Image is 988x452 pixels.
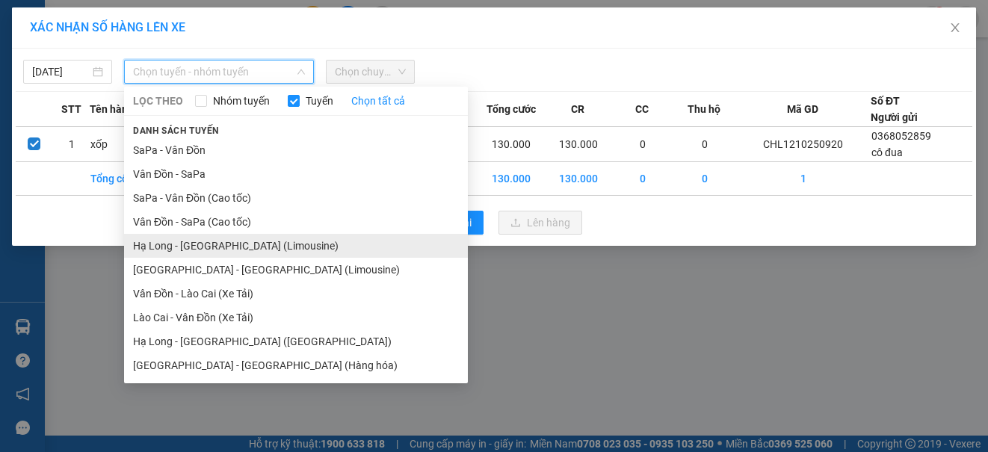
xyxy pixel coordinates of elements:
[124,210,468,234] li: Vân Đồn - SaPa (Cao tốc)
[61,101,81,117] span: STT
[32,64,90,80] input: 12/10/2025
[124,234,468,258] li: Hạ Long - [GEOGRAPHIC_DATA] (Limousine)
[124,186,468,210] li: SaPa - Vân Đồn (Cao tốc)
[545,162,612,196] td: 130.000
[478,162,545,196] td: 130.000
[478,127,545,162] td: 130.000
[124,282,468,306] li: Vân Đồn - Lào Cai (Xe Tải)
[90,127,152,162] td: xốp
[90,101,134,117] span: Tên hàng
[871,93,918,126] div: Số ĐT Người gửi
[133,93,183,109] span: LỌC THEO
[871,130,931,142] span: 0368052859
[30,20,185,34] span: XÁC NHẬN SỐ HÀNG LÊN XE
[300,93,339,109] span: Tuyến
[53,127,90,162] td: 1
[335,61,406,83] span: Chọn chuyến
[124,329,468,353] li: Hạ Long - [GEOGRAPHIC_DATA] ([GEOGRAPHIC_DATA])
[611,162,673,196] td: 0
[787,101,818,117] span: Mã GD
[207,93,276,109] span: Nhóm tuyến
[498,211,582,235] button: uploadLên hàng
[673,127,735,162] td: 0
[124,162,468,186] li: Vân Đồn - SaPa
[133,61,305,83] span: Chọn tuyến - nhóm tuyến
[124,124,228,137] span: Danh sách tuyến
[124,138,468,162] li: SaPa - Vân Đồn
[487,101,536,117] span: Tổng cước
[124,306,468,329] li: Lào Cai - Vân Đồn (Xe Tải)
[351,93,405,109] a: Chọn tất cả
[735,162,871,196] td: 1
[90,162,152,196] td: Tổng cộng
[611,127,673,162] td: 0
[871,146,903,158] span: cô đua
[934,7,976,49] button: Close
[124,258,468,282] li: [GEOGRAPHIC_DATA] - [GEOGRAPHIC_DATA] (Limousine)
[688,101,720,117] span: Thu hộ
[124,353,468,377] li: [GEOGRAPHIC_DATA] - [GEOGRAPHIC_DATA] (Hàng hóa)
[949,22,961,34] span: close
[673,162,735,196] td: 0
[545,127,612,162] td: 130.000
[735,127,871,162] td: CHL1210250920
[571,101,584,117] span: CR
[635,101,649,117] span: CC
[297,67,306,76] span: down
